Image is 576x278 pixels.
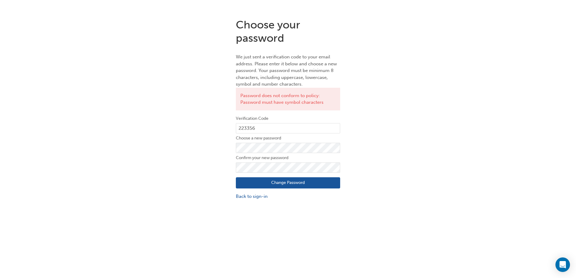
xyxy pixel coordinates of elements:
[236,115,340,122] label: Verification Code
[555,257,570,272] div: Open Intercom Messenger
[236,88,340,110] div: Password does not conform to policy: Password must have symbol characters
[236,123,340,133] input: e.g. 123456
[236,54,340,88] p: We just sent a verification code to your email address. Please enter it below and choose a new pa...
[236,18,340,44] h1: Choose your password
[236,154,340,162] label: Confirm your new password
[236,177,340,189] button: Change Password
[236,193,340,200] a: Back to sign-in
[236,135,340,142] label: Choose a new password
